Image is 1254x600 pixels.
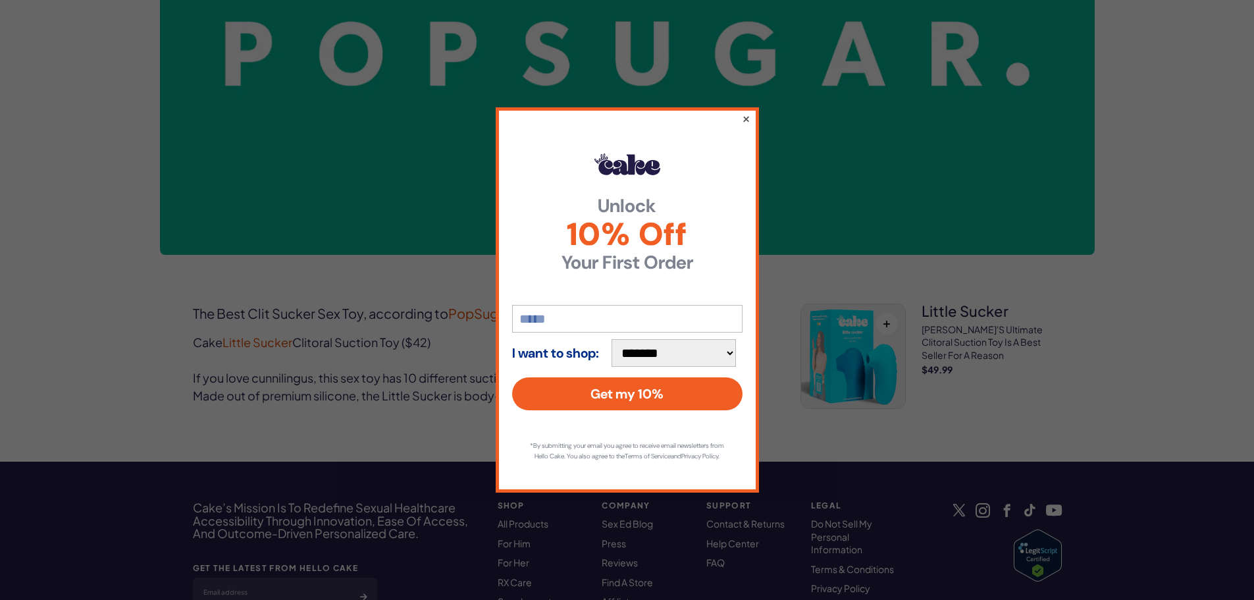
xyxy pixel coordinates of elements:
span: 10% Off [512,219,743,250]
strong: Unlock [512,197,743,215]
a: Terms of Service [625,452,671,460]
img: Hello Cake [594,153,660,175]
strong: I want to shop: [512,346,599,360]
button: Get my 10% [512,377,743,410]
button: × [741,111,750,126]
p: *By submitting your email you agree to receive email newsletters from Hello Cake. You also agree ... [525,441,729,462]
a: Privacy Policy [681,452,718,460]
strong: Your First Order [512,254,743,272]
